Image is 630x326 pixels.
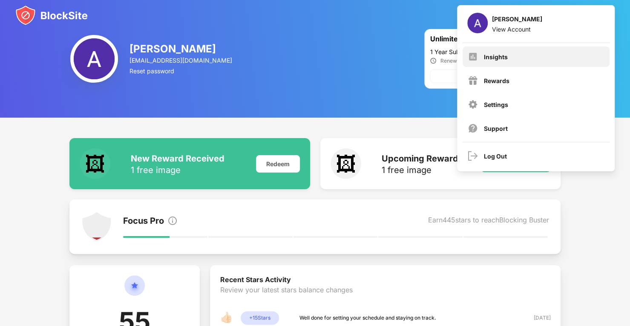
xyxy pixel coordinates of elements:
img: logout.svg [468,151,478,161]
img: menu-rewards.svg [468,75,478,86]
img: info.svg [167,216,178,226]
div: Focus Pro [123,216,164,228]
div: Earn 445 stars to reach Blocking Buster [428,216,549,228]
div: Upcoming Reward [382,153,458,164]
div: [PERSON_NAME] [129,43,233,55]
img: menu-settings.svg [468,99,478,110]
div: Well done for setting your schedule and staying on track. [299,314,436,322]
div: Rewards [484,77,509,84]
img: menu-insights.svg [468,52,478,62]
div: Log Out [484,153,507,160]
div: 1 free image [382,166,458,174]
div: View Account [492,26,542,33]
div: Redeem [256,155,300,173]
div: Recent Stars Activity [220,275,550,286]
div: 1 free image [131,166,224,174]
div: Settings [484,101,508,108]
div: [DATE] [520,314,550,322]
div: New Reward Received [131,153,224,164]
img: support.svg [468,123,478,133]
div: Insights [484,53,508,61]
div: 👍🏻 [220,311,234,325]
img: ACg8ocJkFgby3-J7eRawAYpod6KOdkRKMY655fNkKhwkI8xq5ml_kw=s96-c [467,13,488,33]
div: [EMAIL_ADDRESS][DOMAIN_NAME] [129,57,233,64]
div: [PERSON_NAME] [492,15,542,26]
div: Renews on [DATE] [440,58,484,64]
img: points-level-1.svg [81,211,112,242]
div: 🖼 [80,148,110,179]
img: blocksite-icon.svg [15,5,88,26]
div: 1 Year Subscription [430,48,555,55]
div: Unlimited plan [430,35,520,45]
div: 🖼 [331,148,361,179]
img: ACg8ocJkFgby3-J7eRawAYpod6KOdkRKMY655fNkKhwkI8xq5ml_kw=s96-c [70,35,118,83]
div: + 15 Stars [241,311,279,325]
div: Review your latest stars balance changes [220,286,550,311]
div: Support [484,125,508,132]
div: Reset password [129,67,233,75]
img: circle-star.svg [124,275,145,306]
img: clock_ic.svg [430,57,437,64]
